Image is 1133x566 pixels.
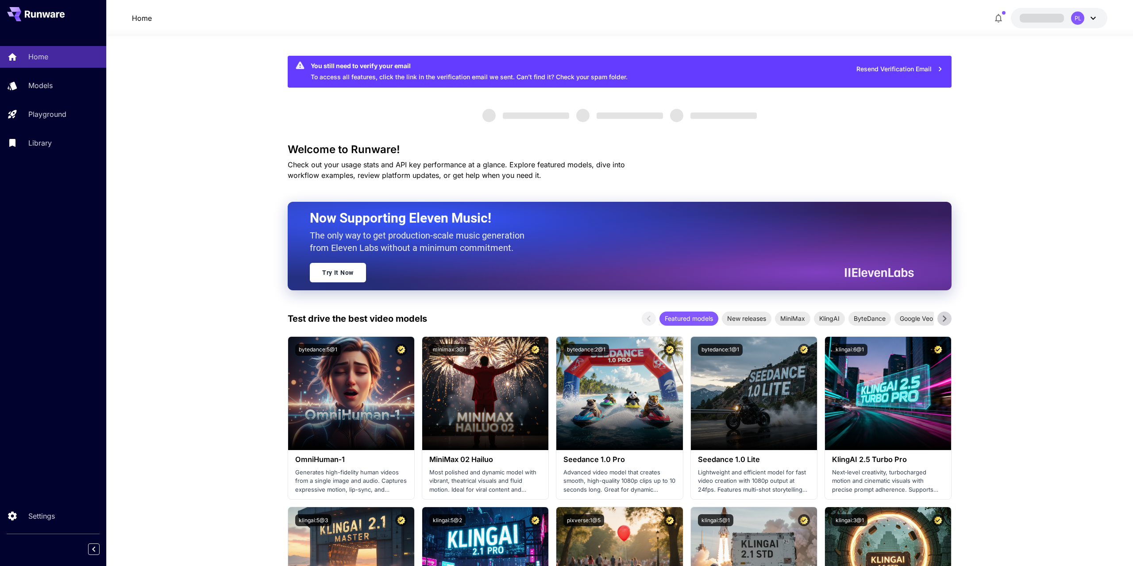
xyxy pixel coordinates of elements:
[288,143,952,156] h3: Welcome to Runware!
[429,514,466,526] button: klingai:5@2
[556,337,682,450] img: alt
[529,344,541,356] button: Certified Model – Vetted for best performance and includes a commercial license.
[311,58,628,85] div: To access all features, click the link in the verification email we sent. Can’t find it? Check yo...
[775,314,810,323] span: MiniMax
[310,263,366,282] a: Try It Now
[563,455,675,464] h3: Seedance 1.0 Pro
[88,543,100,555] button: Collapse sidebar
[722,312,771,326] div: New releases
[664,344,676,356] button: Certified Model – Vetted for best performance and includes a commercial license.
[932,344,944,356] button: Certified Model – Vetted for best performance and includes a commercial license.
[295,344,341,356] button: bytedance:5@1
[132,13,152,23] nav: breadcrumb
[563,514,604,526] button: pixverse:1@5
[422,337,548,450] img: alt
[932,514,944,526] button: Certified Model – Vetted for best performance and includes a commercial license.
[1011,8,1107,28] button: PL
[664,514,676,526] button: Certified Model – Vetted for best performance and includes a commercial license.
[832,514,867,526] button: klingai:3@1
[698,514,733,526] button: klingai:5@1
[894,312,938,326] div: Google Veo
[848,312,891,326] div: ByteDance
[288,160,625,180] span: Check out your usage stats and API key performance at a glance. Explore featured models, dive int...
[295,514,331,526] button: klingai:5@3
[563,344,609,356] button: bytedance:2@1
[529,514,541,526] button: Certified Model – Vetted for best performance and includes a commercial license.
[798,344,810,356] button: Certified Model – Vetted for best performance and includes a commercial license.
[95,541,106,557] div: Collapse sidebar
[848,314,891,323] span: ByteDance
[288,312,427,325] p: Test drive the best video models
[798,514,810,526] button: Certified Model – Vetted for best performance and includes a commercial license.
[311,61,628,70] div: You still need to verify your email
[1071,12,1084,25] div: PL
[28,80,53,91] p: Models
[698,344,743,356] button: bytedance:1@1
[28,138,52,148] p: Library
[429,468,541,494] p: Most polished and dynamic model with vibrant, theatrical visuals and fluid motion. Ideal for vira...
[659,314,718,323] span: Featured models
[659,312,718,326] div: Featured models
[28,51,48,62] p: Home
[825,337,951,450] img: alt
[894,314,938,323] span: Google Veo
[832,344,867,356] button: klingai:6@1
[310,229,531,254] p: The only way to get production-scale music generation from Eleven Labs without a minimum commitment.
[775,312,810,326] div: MiniMax
[310,210,907,227] h2: Now Supporting Eleven Music!
[698,468,810,494] p: Lightweight and efficient model for fast video creation with 1080p output at 24fps. Features mult...
[295,455,407,464] h3: OmniHuman‑1
[563,468,675,494] p: Advanced video model that creates smooth, high-quality 1080p clips up to 10 seconds long. Great f...
[698,455,810,464] h3: Seedance 1.0 Lite
[722,314,771,323] span: New releases
[814,314,845,323] span: KlingAI
[814,312,845,326] div: KlingAI
[429,455,541,464] h3: MiniMax 02 Hailuo
[295,468,407,494] p: Generates high-fidelity human videos from a single image and audio. Captures expressive motion, l...
[132,13,152,23] a: Home
[288,337,414,450] img: alt
[832,455,944,464] h3: KlingAI 2.5 Turbo Pro
[429,344,470,356] button: minimax:3@1
[832,468,944,494] p: Next‑level creativity, turbocharged motion and cinematic visuals with precise prompt adherence. S...
[691,337,817,450] img: alt
[28,511,55,521] p: Settings
[28,109,66,119] p: Playground
[395,514,407,526] button: Certified Model – Vetted for best performance and includes a commercial license.
[852,60,948,78] button: Resend Verification Email
[395,344,407,356] button: Certified Model – Vetted for best performance and includes a commercial license.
